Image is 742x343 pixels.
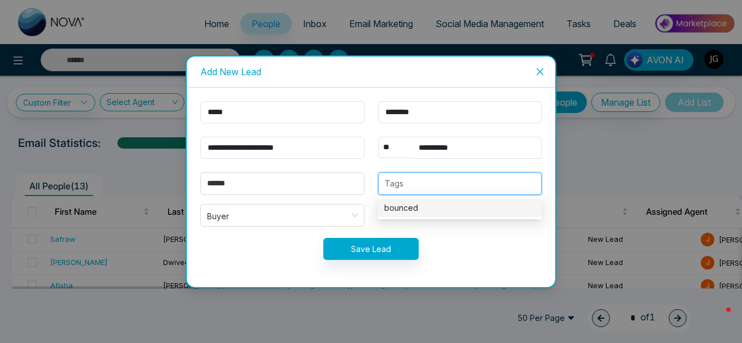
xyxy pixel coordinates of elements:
[525,57,555,87] button: Close
[200,66,542,78] div: Add New Lead
[535,67,545,76] span: close
[377,199,542,217] div: bounced
[704,305,731,332] iframe: Intercom live chat
[207,208,358,223] span: Buyer
[323,238,419,260] button: Save Lead
[384,202,535,214] div: bounced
